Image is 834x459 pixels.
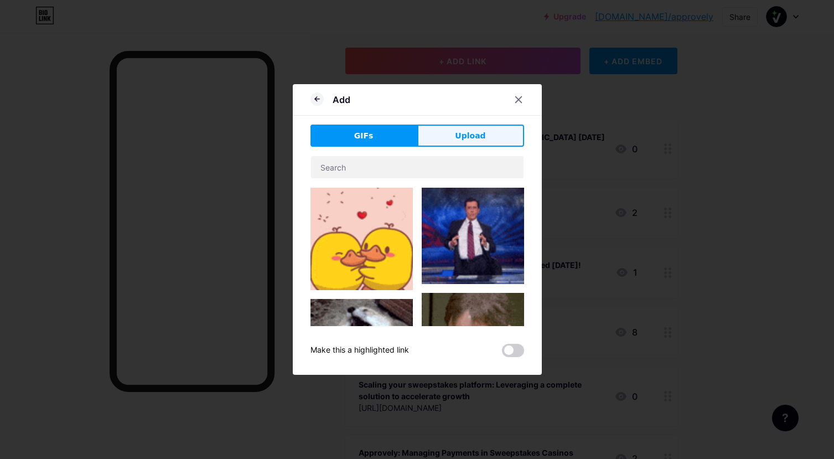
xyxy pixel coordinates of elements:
span: Upload [455,130,485,142]
span: GIFs [354,130,374,142]
button: Upload [417,125,524,147]
div: Add [333,93,350,106]
img: Gihpy [310,299,413,357]
img: Gihpy [422,293,524,379]
button: GIFs [310,125,417,147]
div: Make this a highlighted link [310,344,409,357]
img: Gihpy [310,188,413,290]
img: Gihpy [422,188,524,284]
input: Search [311,156,524,178]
